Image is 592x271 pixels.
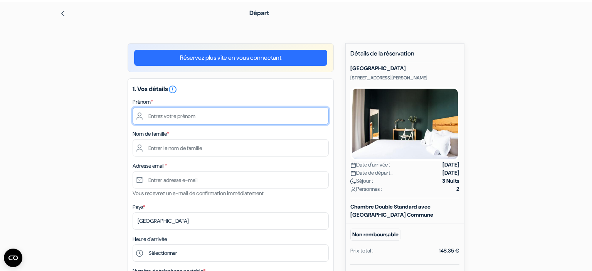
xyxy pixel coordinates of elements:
[133,171,329,189] input: Entrer adresse e-mail
[133,162,167,170] label: Adresse email
[60,10,66,17] img: left_arrow.svg
[350,161,390,169] span: Date d'arrivée :
[350,203,433,218] b: Chambre Double Standard avec [GEOGRAPHIC_DATA] Commune
[350,229,400,241] small: Non remboursable
[350,170,356,176] img: calendar.svg
[133,139,329,157] input: Entrer le nom de famille
[442,177,459,185] strong: 3 Nuits
[4,249,22,267] button: Ouvrir le widget CMP
[168,85,177,94] i: error_outline
[350,177,373,185] span: Séjour :
[134,50,327,66] a: Réservez plus vite en vous connectant
[350,162,356,168] img: calendar.svg
[350,187,356,192] img: user_icon.svg
[442,169,459,177] strong: [DATE]
[350,65,459,72] h5: [GEOGRAPHIC_DATA]
[133,235,167,243] label: Heure d'arrivée
[350,75,459,81] p: [STREET_ADDRESS][PERSON_NAME]
[133,130,169,138] label: Nom de famille
[350,169,393,177] span: Date de départ :
[439,247,459,255] div: 148,35 €
[456,185,459,193] strong: 2
[133,203,145,211] label: Pays
[350,247,373,255] div: Prix total :
[133,85,329,94] h5: 1. Vos détails
[350,178,356,184] img: moon.svg
[133,107,329,125] input: Entrez votre prénom
[133,190,264,197] small: Vous recevrez un e-mail de confirmation immédiatement
[350,50,459,62] h5: Détails de la réservation
[249,9,269,17] span: Départ
[168,85,177,93] a: error_outline
[133,98,153,106] label: Prénom
[442,161,459,169] strong: [DATE]
[350,185,382,193] span: Personnes :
